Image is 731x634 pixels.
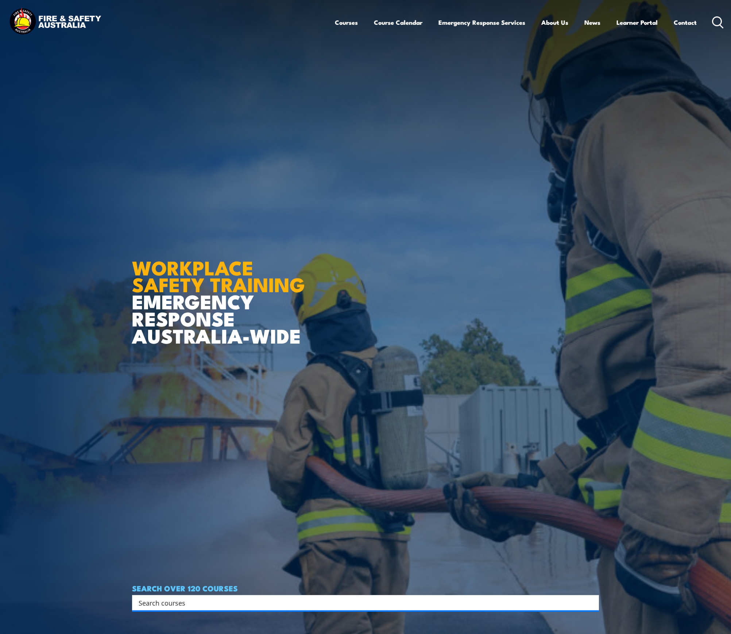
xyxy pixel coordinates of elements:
h4: SEARCH OVER 120 COURSES [132,584,599,592]
a: About Us [541,13,568,32]
button: Search magnifier button [586,598,596,608]
a: Emergency Response Services [438,13,525,32]
a: Course Calendar [374,13,422,32]
h1: EMERGENCY RESPONSE AUSTRALIA-WIDE [132,240,310,344]
a: Contact [674,13,697,32]
input: Search input [139,597,583,608]
a: Courses [335,13,358,32]
form: Search form [140,598,584,608]
a: News [584,13,600,32]
a: Learner Portal [616,13,658,32]
strong: WORKPLACE SAFETY TRAINING [132,252,305,299]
